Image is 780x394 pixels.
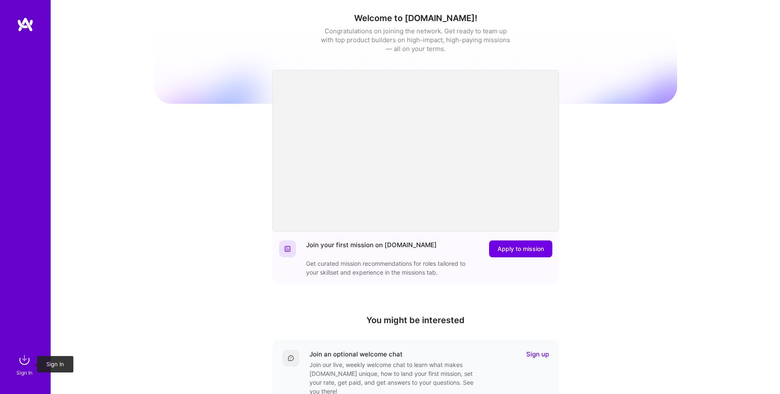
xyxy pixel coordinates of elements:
button: Apply to mission [489,240,552,257]
a: Sign up [526,350,549,359]
div: Join your first mission on [DOMAIN_NAME] [306,240,437,257]
div: Congratulations on joining the network. Get ready to team up with top product builders on high-im... [321,27,511,53]
div: Sign In [16,368,32,377]
img: logo [17,17,34,32]
a: sign inSign In [18,351,33,377]
div: Get curated mission recommendations for roles tailored to your skillset and experience in the mis... [306,259,475,277]
h1: Welcome to [DOMAIN_NAME]! [154,13,677,23]
iframe: video [272,70,559,232]
div: Join an optional welcome chat [309,350,403,359]
span: Apply to mission [498,245,544,253]
h4: You might be interested [272,315,559,325]
img: sign in [16,351,33,368]
img: Website [284,246,291,252]
img: Comment [288,355,294,362]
